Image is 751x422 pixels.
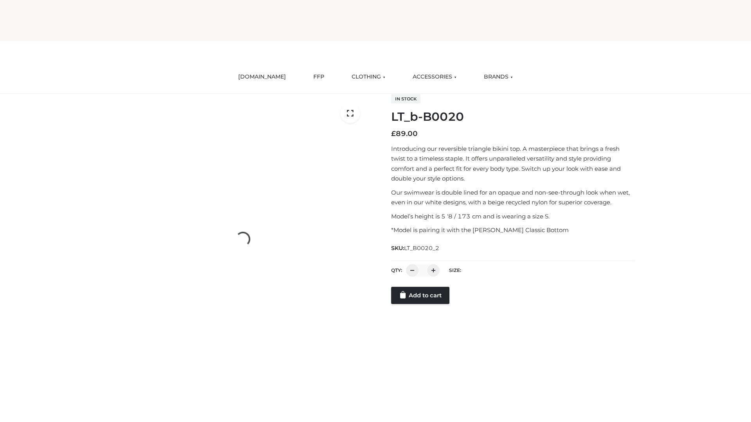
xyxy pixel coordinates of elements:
a: [DOMAIN_NAME] [232,68,292,86]
span: In stock [391,94,420,104]
a: ACCESSORIES [407,68,462,86]
p: Introducing our reversible triangle bikini top. A masterpiece that brings a fresh twist to a time... [391,144,635,184]
span: SKU: [391,243,440,253]
label: Size: [449,267,461,273]
p: Model’s height is 5 ‘8 / 173 cm and is wearing a size S. [391,211,635,222]
span: £ [391,129,396,138]
a: FFP [307,68,330,86]
p: *Model is pairing it with the [PERSON_NAME] Classic Bottom [391,225,635,235]
label: QTY: [391,267,402,273]
bdi: 89.00 [391,129,418,138]
a: Add to cart [391,287,449,304]
a: BRANDS [478,68,519,86]
a: CLOTHING [346,68,391,86]
p: Our swimwear is double lined for an opaque and non-see-through look when wet, even in our white d... [391,188,635,207]
span: LT_B0020_2 [404,245,439,252]
h1: LT_b-B0020 [391,110,635,124]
